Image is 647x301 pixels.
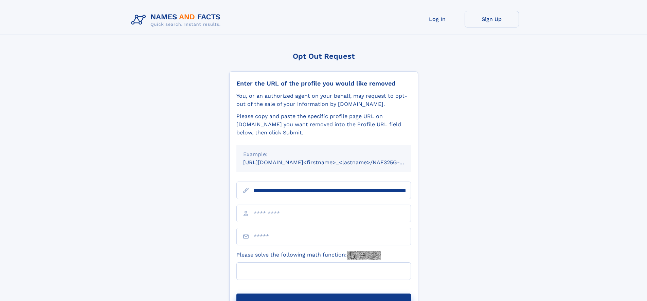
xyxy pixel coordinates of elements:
[243,159,424,166] small: [URL][DOMAIN_NAME]<firstname>_<lastname>/NAF325G-xxxxxxxx
[236,251,381,260] label: Please solve the following math function:
[243,150,404,158] div: Example:
[236,92,411,108] div: You, or an authorized agent on your behalf, may request to opt-out of the sale of your informatio...
[465,11,519,27] a: Sign Up
[128,11,226,29] img: Logo Names and Facts
[236,80,411,87] div: Enter the URL of the profile you would like removed
[410,11,465,27] a: Log In
[236,112,411,137] div: Please copy and paste the specific profile page URL on [DOMAIN_NAME] you want removed into the Pr...
[229,52,418,60] div: Opt Out Request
